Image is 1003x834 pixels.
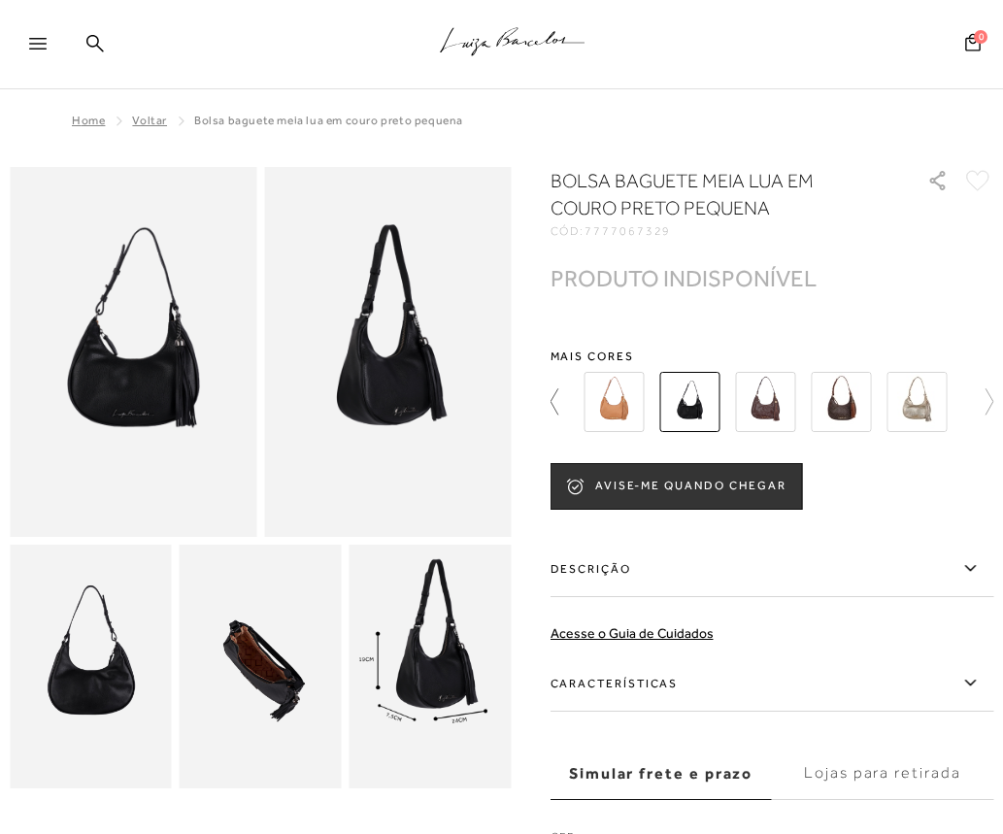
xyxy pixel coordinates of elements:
[264,167,511,537] img: image
[585,224,671,238] span: 7777067329
[551,748,772,800] label: Simular frete e prazo
[974,30,987,44] span: 0
[551,167,883,221] h1: BOLSA BAGUETE MEIA LUA EM COURO PRETO PEQUENA
[551,625,714,641] a: Acesse o Guia de Cuidados
[660,372,720,432] img: BOLSA BAGUETE MEIA LUA EM COURO PRETO PEQUENA
[812,372,872,432] img: BOLSA PEQUENA MEIA LUA CARAMELO
[551,268,817,288] div: PRODUTO INDISPONÍVEL
[180,545,342,787] img: image
[194,114,463,127] span: BOLSA BAGUETE MEIA LUA EM COURO PRETO PEQUENA
[959,32,986,58] button: 0
[551,225,907,237] div: CÓD:
[350,545,512,787] img: image
[585,372,645,432] img: BOLSA BAGUETE MEIA LUA EM COURO CARAMELO PEQUENA
[551,655,994,712] label: Características
[887,372,948,432] img: BOLSA PEQUENA MEIA LUA DOURADA
[72,114,105,127] a: Home
[551,463,803,510] button: AVISE-ME QUANDO CHEGAR
[10,545,172,787] img: image
[772,748,993,800] label: Lojas para retirada
[551,541,994,597] label: Descrição
[132,114,167,127] a: Voltar
[551,350,994,362] span: Mais cores
[10,167,256,537] img: image
[736,372,796,432] img: BOLSA BAGUETE MEIA LUA EM COURO VERNIZ CAFÉ PEQUENA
